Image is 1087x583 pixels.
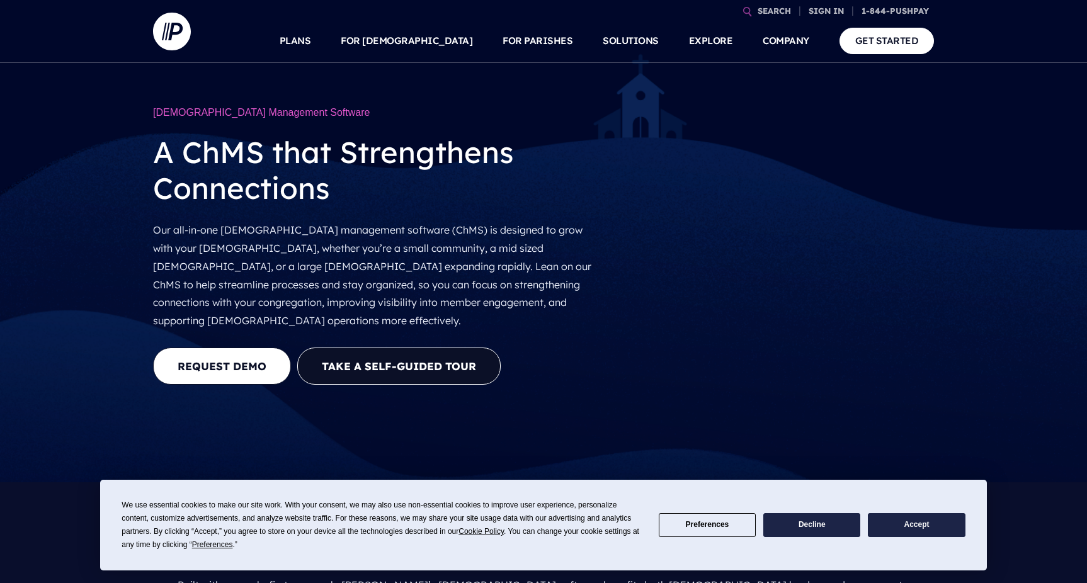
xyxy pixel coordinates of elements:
[458,527,504,536] span: Cookie Policy
[153,101,600,125] h1: [DEMOGRAPHIC_DATA] Management Software
[280,19,311,63] a: PLANS
[689,19,733,63] a: EXPLORE
[503,19,572,63] a: FOR PARISHES
[153,348,291,385] a: REQUEST DEMO
[297,348,501,385] button: Take a Self-guided Tour
[341,19,472,63] a: FOR [DEMOGRAPHIC_DATA]
[839,28,935,54] a: GET STARTED
[603,19,659,63] a: SOLUTIONS
[153,125,600,216] h2: A ChMS that Strengthens Connections
[659,513,756,538] button: Preferences
[153,216,600,335] p: Our all-in-one [DEMOGRAPHIC_DATA] management software (ChMS) is designed to grow with your [DEMOG...
[763,19,809,63] a: COMPANY
[122,499,643,552] div: We use essential cookies to make our site work. With your consent, we may also use non-essential ...
[192,540,233,549] span: Preferences
[100,480,987,570] div: Cookie Consent Prompt
[763,513,860,538] button: Decline
[868,513,965,538] button: Accept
